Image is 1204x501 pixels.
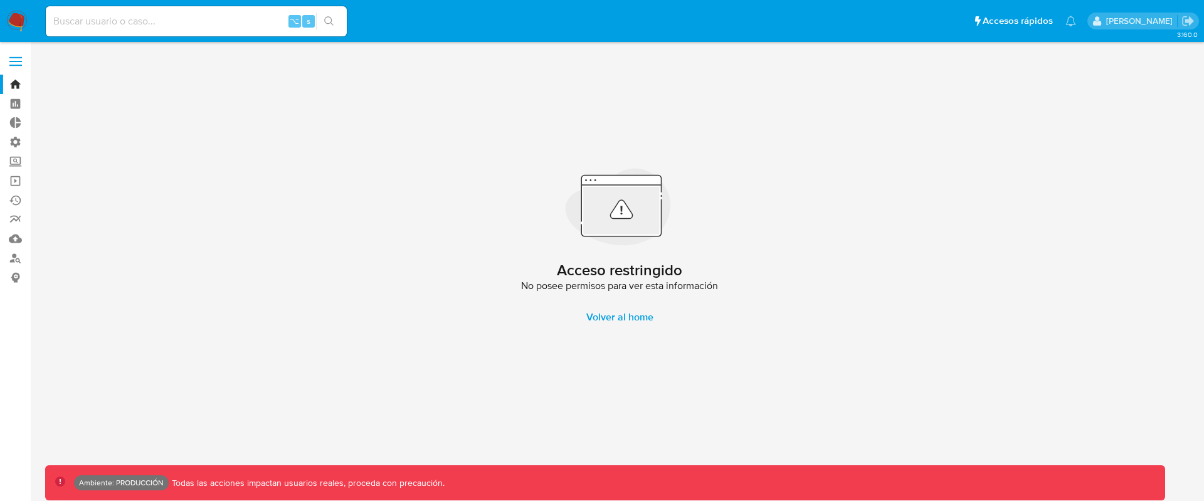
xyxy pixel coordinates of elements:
span: Volver al home [586,302,653,332]
p: Ambiente: PRODUCCIÓN [79,480,164,485]
a: Salir [1181,14,1195,28]
a: Notificaciones [1065,16,1076,26]
button: search-icon [316,13,342,30]
span: s [307,15,310,27]
p: omar.guzman@mercadolibre.com.co [1106,15,1177,27]
span: No posee permisos para ver esta información [521,280,718,292]
input: Buscar usuario o caso... [46,13,347,29]
a: Volver al home [571,302,668,332]
span: Accesos rápidos [983,14,1053,28]
span: ⌥ [290,15,299,27]
p: Todas las acciones impactan usuarios reales, proceda con precaución. [169,477,445,489]
h2: Acceso restringido [557,261,682,280]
